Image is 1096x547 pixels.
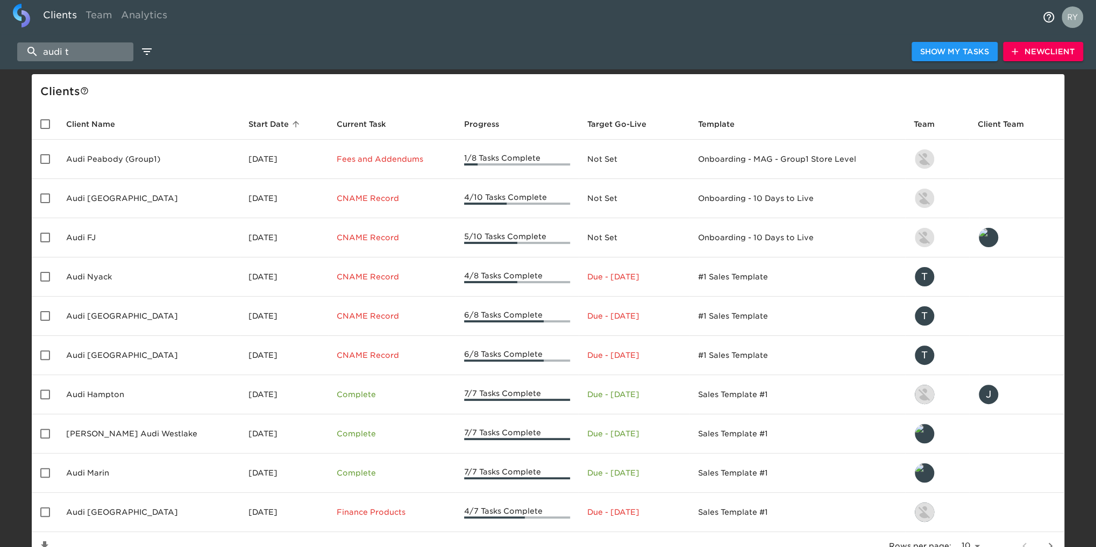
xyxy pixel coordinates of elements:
span: Team [914,118,949,131]
td: 4/10 Tasks Complete [456,179,579,218]
img: logo [13,4,30,27]
span: Client Name [66,118,129,131]
td: 6/8 Tasks Complete [456,336,579,375]
img: tyler@roadster.com [915,463,934,483]
span: Calculated based on the start date and the duration of all Tasks contained in this Hub. [587,118,646,131]
td: 5/10 Tasks Complete [456,218,579,257]
div: lowell@roadster.com [914,384,960,405]
p: Due - [DATE] [587,428,681,439]
td: [DATE] [240,414,328,454]
p: Complete [337,467,447,478]
td: 1/8 Tasks Complete [456,140,579,179]
a: Clients [39,4,81,30]
button: Show My Tasks [912,42,998,62]
td: Onboarding - 10 Days to Live [689,218,905,257]
p: CNAME Record [337,193,447,204]
td: [DATE] [240,179,328,218]
span: Template [698,118,749,131]
div: tracy@roadster.com [914,344,960,366]
div: T [914,266,935,287]
td: 6/8 Tasks Complete [456,297,579,336]
div: lowell@roadster.com [914,501,960,523]
p: Due - [DATE] [587,467,681,478]
div: kevin.lo@roadster.com [914,188,960,209]
div: J [978,384,999,405]
span: Target Go-Live [587,118,660,131]
span: Start Date [248,118,303,131]
td: Sales Template #1 [689,454,905,493]
td: #1 Sales Template [689,336,905,375]
td: [DATE] [240,375,328,414]
td: Audi [GEOGRAPHIC_DATA] [58,336,240,375]
img: kevin.lo@roadster.com [915,189,934,208]
td: #1 Sales Template [689,257,905,297]
td: [DATE] [240,336,328,375]
span: Client Team [978,118,1038,131]
td: Sales Template #1 [689,414,905,454]
td: Not Set [579,218,689,257]
button: NewClient [1003,42,1083,62]
td: [DATE] [240,454,328,493]
img: kevin.lo@roadster.com [915,228,934,247]
td: Onboarding - 10 Days to Live [689,179,905,218]
td: Audi [GEOGRAPHIC_DATA] [58,297,240,336]
p: CNAME Record [337,350,447,361]
td: Onboarding - MAG - Group1 Store Level [689,140,905,179]
p: Complete [337,389,447,400]
td: [DATE] [240,493,328,532]
td: 4/7 Tasks Complete [456,493,579,532]
td: 4/8 Tasks Complete [456,257,579,297]
svg: This is a list of all of your clients and clients shared with you [80,87,89,95]
p: CNAME Record [337,271,447,282]
img: lowell@roadster.com [915,385,934,404]
td: #1 Sales Template [689,297,905,336]
td: [DATE] [240,218,328,257]
td: Audi Nyack [58,257,240,297]
td: 7/7 Tasks Complete [456,375,579,414]
img: tyler@roadster.com [915,424,934,443]
span: Show My Tasks [920,45,989,59]
div: leland@roadster.com [978,227,1056,248]
p: CNAME Record [337,311,447,321]
div: T [914,305,935,327]
div: tyler@roadster.com [914,462,960,484]
td: Sales Template #1 [689,375,905,414]
input: search [17,42,133,61]
td: Not Set [579,179,689,218]
img: lowell@roadster.com [915,502,934,522]
div: T [914,344,935,366]
span: Progress [464,118,513,131]
td: [DATE] [240,257,328,297]
td: [DATE] [240,297,328,336]
p: Due - [DATE] [587,507,681,517]
div: kevin.lo@roadster.com [914,227,960,248]
p: Due - [DATE] [587,389,681,400]
a: Team [81,4,117,30]
div: nikko.foster@roadster.com [914,148,960,170]
div: tracy@roadster.com [914,266,960,287]
p: Fees and Addendums [337,154,447,164]
div: Client s [40,83,1060,100]
button: notifications [1036,4,1062,30]
img: Profile [1062,6,1083,28]
a: Analytics [117,4,172,30]
button: edit [138,42,156,61]
td: Audi Marin [58,454,240,493]
td: [DATE] [240,140,328,179]
span: This is the next Task in this Hub that should be completed [337,118,386,131]
img: nikko.foster@roadster.com [915,149,934,169]
p: CNAME Record [337,232,447,243]
div: tracy@roadster.com [914,305,960,327]
td: [PERSON_NAME] Audi Westlake [58,414,240,454]
p: Complete [337,428,447,439]
td: Audi [GEOGRAPHIC_DATA] [58,179,240,218]
div: tyler@roadster.com [914,423,960,444]
td: Audi Hampton [58,375,240,414]
p: Finance Products [337,507,447,517]
div: jdaniels@tysinger.com [978,384,1056,405]
span: New Client [1012,45,1074,59]
p: Due - [DATE] [587,271,681,282]
span: Current Task [337,118,400,131]
td: Sales Template #1 [689,493,905,532]
img: leland@roadster.com [979,228,998,247]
